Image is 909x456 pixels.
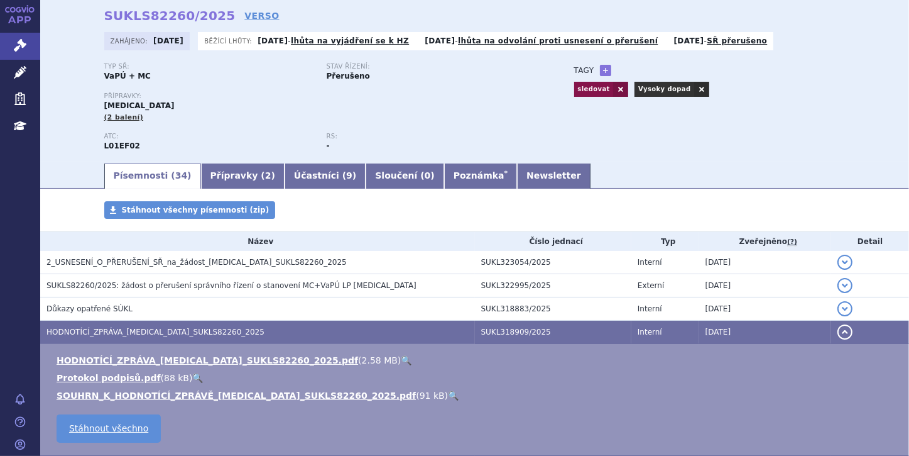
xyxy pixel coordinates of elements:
h3: Tagy [574,63,594,78]
strong: [DATE] [258,36,288,45]
a: lhůta na odvolání proti usnesení o přerušení [458,36,658,45]
a: Newsletter [517,164,591,189]
span: Běžící lhůty: [204,36,254,46]
button: detail [837,278,852,293]
span: [MEDICAL_DATA] [104,101,175,110]
th: Typ [631,232,699,251]
span: 88 kB [164,373,189,383]
a: lhůta na vyjádření se k HZ [291,36,409,45]
span: (2 balení) [104,113,144,121]
a: Sloučení (0) [366,164,444,189]
strong: [DATE] [425,36,455,45]
td: [DATE] [699,298,832,321]
a: sledovat [574,82,613,97]
strong: - [327,142,330,150]
td: [DATE] [699,274,832,298]
button: detail [837,301,852,316]
span: Důkazy opatřené SÚKL [46,304,133,313]
td: [DATE] [699,321,832,344]
a: 🔍 [192,373,203,383]
a: Protokol podpisů.pdf [57,373,161,383]
strong: [DATE] [674,36,704,45]
p: Stav řízení: [327,63,536,70]
li: ( ) [57,372,896,384]
th: Název [40,232,475,251]
strong: RIBOCIKLIB [104,142,140,150]
span: HODNOTÍCÍ_ZPRÁVA_KISQALI_SUKLS82260_2025 [46,328,264,336]
a: 🔍 [401,355,411,365]
th: Zveřejněno [699,232,832,251]
span: 91 kB [420,391,445,401]
p: ATC: [104,133,314,140]
p: - [425,36,658,46]
td: SUKL323054/2025 [475,251,631,274]
span: Externí [638,281,664,290]
strong: [DATE] [153,36,183,45]
th: Detail [831,232,909,251]
a: SŘ přerušeno [707,36,767,45]
span: Interní [638,258,662,267]
a: Poznámka* [444,164,517,189]
span: Interní [638,304,662,313]
a: VERSO [244,9,279,22]
span: Interní [638,328,662,336]
span: 9 [346,170,352,181]
p: RS: [327,133,536,140]
span: 2_USNESENÍ_O_PŘERUŠENÍ_SŘ_na_žádost_KISQALI_SUKLS82260_2025 [46,258,347,267]
button: detail [837,325,852,340]
td: SUKL318909/2025 [475,321,631,344]
a: HODNOTÍCÍ_ZPRÁVA_[MEDICAL_DATA]_SUKLS82260_2025.pdf [57,355,358,365]
a: Stáhnout všechno [57,414,161,443]
a: Stáhnout všechny písemnosti (zip) [104,201,276,219]
th: Číslo jednací [475,232,631,251]
a: Přípravky (2) [201,164,285,189]
p: - [258,36,409,46]
button: detail [837,255,852,270]
td: SUKL318883/2025 [475,298,631,321]
p: Typ SŘ: [104,63,314,70]
p: Přípravky: [104,92,549,100]
span: SUKLS82260/2025: žádost o přerušení správního řízení o stanovení MC+VaPÚ LP Kisqali [46,281,416,290]
td: [DATE] [699,251,832,274]
a: + [600,65,611,76]
span: Zahájeno: [111,36,150,46]
a: SOUHRN_K_HODNOTÍCÍ_ZPRÁVĚ_[MEDICAL_DATA]_SUKLS82260_2025.pdf [57,391,416,401]
li: ( ) [57,389,896,402]
td: SUKL322995/2025 [475,274,631,298]
span: 0 [425,170,431,181]
a: Písemnosti (34) [104,164,201,189]
p: - [674,36,768,46]
abbr: (?) [787,238,797,247]
strong: Přerušeno [327,72,370,81]
a: Vysoky dopad [634,82,694,97]
a: Účastníci (9) [285,164,366,189]
span: Stáhnout všechny písemnosti (zip) [122,206,269,214]
a: 🔍 [448,391,459,401]
strong: SUKLS82260/2025 [104,8,236,23]
strong: VaPÚ + MC [104,72,151,81]
li: ( ) [57,354,896,367]
span: 34 [175,170,187,181]
span: 2.58 MB [362,355,398,365]
span: 2 [265,170,271,181]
